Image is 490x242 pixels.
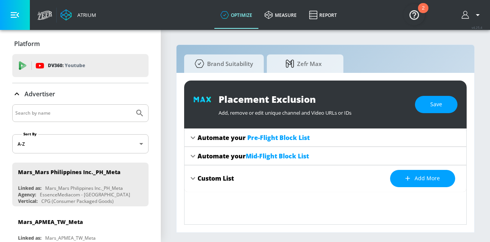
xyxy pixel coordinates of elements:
[14,40,40,48] p: Platform
[247,133,310,142] span: Pre-Flight Block List
[430,100,442,109] span: Save
[422,8,425,18] div: 2
[18,218,83,226] div: Mars_APMEA_TW_Meta
[45,235,96,241] div: Mars_APMEA_TW_Meta
[74,12,96,18] div: Atrium
[403,4,425,25] button: Open Resource Center, 2 new notifications
[198,133,310,142] div: Automate your
[45,185,123,191] div: Mars_Mars Philippines Inc._PH_Meta
[415,96,457,113] button: Save
[198,152,309,160] div: Automate your
[214,1,258,29] a: optimize
[12,33,149,54] div: Platform
[219,105,407,116] div: Add, remove or edit unique channel and Video URLs or IDs
[192,54,253,73] span: Brand Suitability
[41,198,114,204] div: CPG (Consumer Packaged Goods)
[185,165,466,192] div: Custom ListAdd more
[40,191,130,198] div: EssenceMediacom - [GEOGRAPHIC_DATA]
[24,90,55,98] p: Advertiser
[18,191,36,198] div: Agency:
[60,9,96,21] a: Atrium
[303,1,343,29] a: Report
[18,185,41,191] div: Linked as:
[185,147,466,165] div: Automate yourMid-Flight Block List
[48,61,85,70] p: DV360:
[15,108,131,118] input: Search by name
[12,83,149,105] div: Advertiser
[185,128,466,147] div: Automate your Pre-Flight Block List
[12,163,149,206] div: Mars_Mars Philippines Inc._PH_MetaLinked as:Mars_Mars Philippines Inc._PH_MetaAgency:EssenceMedia...
[18,198,38,204] div: Vertical:
[12,134,149,153] div: A-Z
[219,93,407,105] div: Placement Exclusion
[18,235,41,241] div: Linked as:
[246,152,309,160] span: Mid-Flight Block List
[405,174,440,183] span: Add more
[472,25,482,30] span: v 4.25.4
[258,1,303,29] a: measure
[274,54,333,73] span: Zefr Max
[22,132,38,137] label: Sort By
[12,54,149,77] div: DV360: Youtube
[198,174,234,183] div: Custom List
[18,168,121,176] div: Mars_Mars Philippines Inc._PH_Meta
[65,61,85,69] p: Youtube
[390,170,455,187] button: Add more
